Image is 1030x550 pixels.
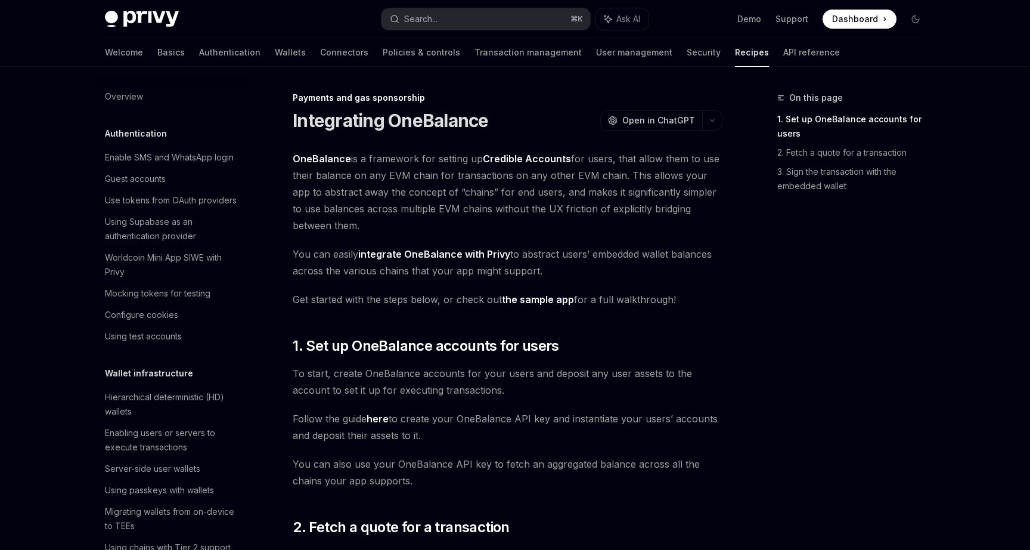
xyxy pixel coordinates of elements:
span: 2. Fetch a quote for a transaction [293,518,510,537]
img: dark logo [105,11,179,27]
a: Configure cookies [95,304,248,326]
a: Wallets [275,38,306,67]
a: Migrating wallets from on-device to TEEs [95,501,248,537]
a: Hierarchical deterministic (HD) wallets [95,387,248,422]
a: Use tokens from OAuth providers [95,190,248,211]
a: integrate OneBalance with Privy [358,248,510,261]
span: On this page [789,91,843,105]
a: 1. Set up OneBalance accounts for users [777,110,935,143]
a: Welcome [105,38,143,67]
a: Credible Accounts [483,153,571,165]
a: User management [596,38,672,67]
a: Using passkeys with wallets [95,480,248,501]
a: Worldcoin Mini App SIWE with Privy [95,247,248,283]
a: Mocking tokens for testing [95,283,248,304]
a: Guest accounts [95,168,248,190]
span: 1. Set up OneBalance accounts for users [293,336,559,356]
a: the sample app [502,293,574,306]
span: is a framework for setting up for users, that allow them to use their balance on any EVM chain fo... [293,150,722,234]
a: API reference [783,38,840,67]
h1: Integrating OneBalance [293,110,489,131]
div: Overview [105,89,143,104]
span: Ask AI [616,13,640,25]
a: Server-side user wallets [95,458,248,480]
a: Transaction management [474,38,582,67]
span: You can easily to abstract users’ embedded wallet balances across the various chains that your ap... [293,246,722,279]
div: Mocking tokens for testing [105,286,210,301]
div: Use tokens from OAuth providers [105,193,237,208]
a: Enable SMS and WhatsApp login [95,147,248,168]
a: Recipes [735,38,769,67]
a: 2. Fetch a quote for a transaction [777,143,935,162]
span: You can also use your OneBalance API key to fetch an aggregated balance across all the chains you... [293,456,722,489]
a: Demo [737,13,761,25]
div: Worldcoin Mini App SIWE with Privy [105,251,241,279]
span: ⌘ K [570,14,583,24]
a: Security [687,38,721,67]
div: Payments and gas sponsorship [293,92,722,104]
a: Enabling users or servers to execute transactions [95,422,248,458]
div: Server-side user wallets [105,462,200,476]
div: Using passkeys with wallets [105,483,214,498]
div: Using test accounts [105,329,182,344]
button: Search...⌘K [381,8,590,30]
a: Policies & controls [383,38,460,67]
a: here [367,413,389,425]
span: Follow the guide to create your OneBalance API key and instantiate your users’ accounts and depos... [293,410,722,444]
a: Using Supabase as an authentication provider [95,211,248,247]
a: Using test accounts [95,326,248,347]
div: Enable SMS and WhatsApp login [105,150,234,165]
button: Ask AI [596,8,649,30]
h5: Authentication [105,126,167,141]
button: Toggle dark mode [906,10,925,29]
span: Open in ChatGPT [622,115,695,126]
a: Dashboard [823,10,896,29]
div: Search... [404,12,438,26]
a: Basics [157,38,185,67]
div: Hierarchical deterministic (HD) wallets [105,390,241,419]
div: Using Supabase as an authentication provider [105,215,241,243]
a: Connectors [320,38,368,67]
div: Guest accounts [105,172,166,186]
span: Dashboard [832,13,878,25]
a: Support [775,13,808,25]
h5: Wallet infrastructure [105,366,193,381]
a: OneBalance [293,153,351,165]
a: Overview [95,86,248,107]
a: Authentication [199,38,260,67]
div: Enabling users or servers to execute transactions [105,426,241,455]
div: Migrating wallets from on-device to TEEs [105,505,241,533]
span: Get started with the steps below, or check out for a full walkthrough! [293,291,722,308]
a: 3. Sign the transaction with the embedded wallet [777,162,935,196]
span: To start, create OneBalance accounts for your users and deposit any user assets to the account to... [293,365,722,398]
button: Open in ChatGPT [600,110,702,131]
div: Configure cookies [105,308,178,322]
